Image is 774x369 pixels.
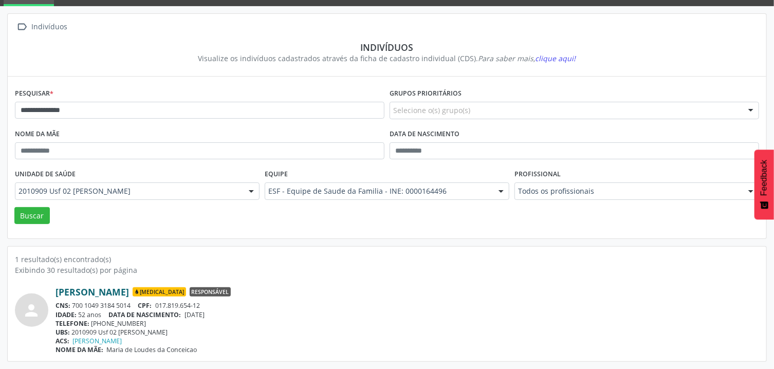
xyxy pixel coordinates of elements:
[15,86,53,102] label: Pesquisar
[15,20,30,34] i: 
[73,337,122,345] a: [PERSON_NAME]
[390,126,459,142] label: Data de nascimento
[22,53,752,64] div: Visualize os indivíduos cadastrados através da ficha de cadastro individual (CDS).
[190,287,231,297] span: Responsável
[56,310,759,319] div: 52 anos
[56,319,759,328] div: [PHONE_NUMBER]
[56,328,70,337] span: UBS:
[15,254,759,265] div: 1 resultado(s) encontrado(s)
[518,186,738,196] span: Todos os profissionais
[19,186,238,196] span: 2010909 Usf 02 [PERSON_NAME]
[390,86,462,102] label: Grupos prioritários
[536,53,576,63] span: clique aqui!
[56,286,129,298] a: [PERSON_NAME]
[56,345,103,354] span: NOME DA MÃE:
[268,186,488,196] span: ESF - Equipe de Saude da Familia - INE: 0000164496
[56,319,89,328] span: TELEFONE:
[185,310,205,319] span: [DATE]
[138,301,152,310] span: CPF:
[265,167,288,182] label: Equipe
[30,20,69,34] div: Indivíduos
[15,167,76,182] label: Unidade de saúde
[15,20,69,34] a:  Indivíduos
[155,301,200,310] span: 017.819.654-12
[23,301,41,320] i: person
[107,345,197,354] span: Maria de Loudes da Conceicao
[133,287,186,297] span: [MEDICAL_DATA]
[754,150,774,219] button: Feedback - Mostrar pesquisa
[56,301,70,310] span: CNS:
[22,42,752,53] div: Indivíduos
[109,310,181,319] span: DATA DE NASCIMENTO:
[478,53,576,63] i: Para saber mais,
[56,301,759,310] div: 700 1049 3184 5014
[56,328,759,337] div: 2010909 Usf 02 [PERSON_NAME]
[56,337,69,345] span: ACS:
[393,105,470,116] span: Selecione o(s) grupo(s)
[15,265,759,275] div: Exibindo 30 resultado(s) por página
[15,126,60,142] label: Nome da mãe
[56,310,77,319] span: IDADE:
[14,207,50,225] button: Buscar
[514,167,561,182] label: Profissional
[760,160,769,196] span: Feedback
